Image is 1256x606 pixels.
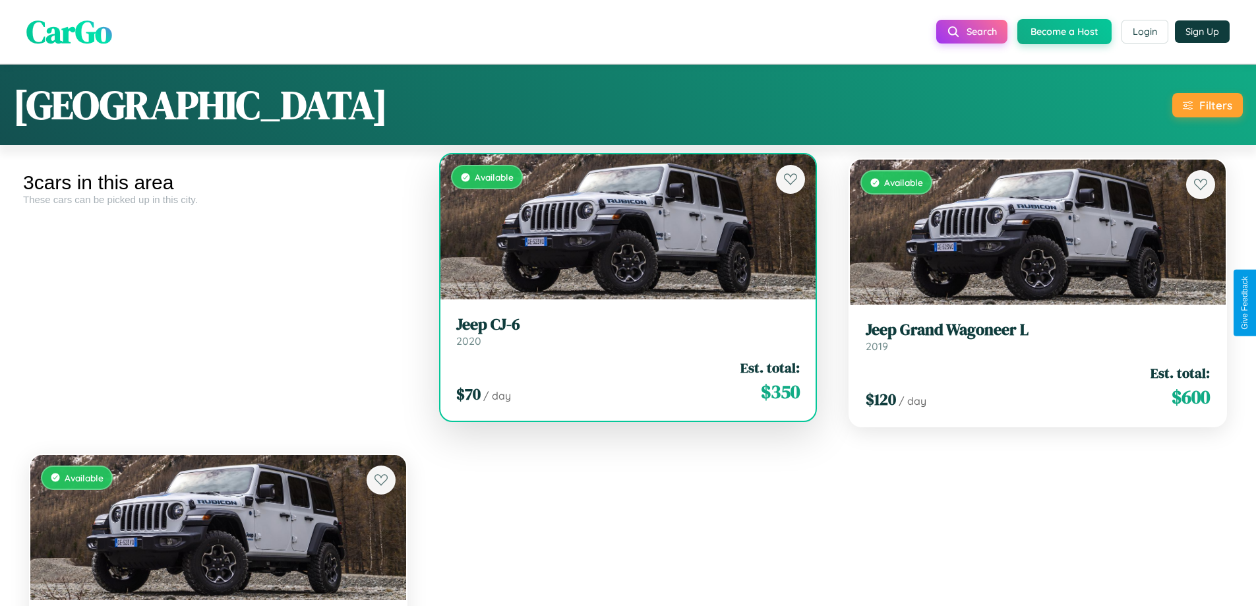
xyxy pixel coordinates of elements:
span: Available [475,171,514,183]
span: Est. total: [740,358,800,377]
div: 3 cars in this area [23,171,413,194]
span: $ 350 [761,379,800,405]
h3: Jeep CJ-6 [456,315,800,334]
button: Sign Up [1175,20,1230,43]
span: $ 600 [1172,384,1210,410]
span: 2019 [866,340,888,353]
span: Search [967,26,997,38]
h1: [GEOGRAPHIC_DATA] [13,78,388,132]
span: / day [899,394,926,408]
a: Jeep CJ-62020 [456,315,800,348]
span: / day [483,389,511,402]
span: Available [65,472,104,483]
div: Filters [1199,98,1232,112]
button: Login [1121,20,1168,44]
button: Filters [1172,93,1243,117]
span: 2020 [456,334,481,348]
div: These cars can be picked up in this city. [23,194,413,205]
button: Become a Host [1017,19,1112,44]
button: Search [936,20,1007,44]
h3: Jeep Grand Wagoneer L [866,320,1210,340]
span: Available [884,177,923,188]
div: Give Feedback [1240,276,1249,330]
span: $ 70 [456,383,481,405]
span: $ 120 [866,388,896,410]
span: CarGo [26,10,112,53]
span: Est. total: [1151,363,1210,382]
a: Jeep Grand Wagoneer L2019 [866,320,1210,353]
